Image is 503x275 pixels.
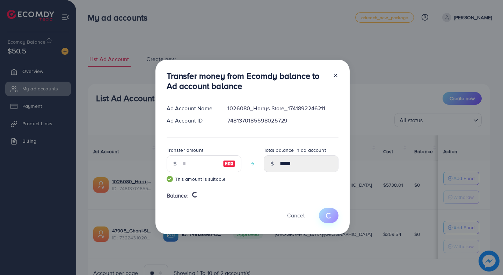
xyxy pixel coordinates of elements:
div: 1026080_Harrys Store_1741892246211 [222,104,344,112]
span: Balance: [167,192,189,200]
img: image [223,159,235,168]
img: guide [167,176,173,182]
label: Transfer amount [167,147,203,154]
div: 7481370185598025729 [222,117,344,125]
label: Total balance in ad account [264,147,326,154]
small: This amount is suitable [167,176,241,183]
div: Ad Account Name [161,104,222,112]
h3: Transfer money from Ecomdy balance to Ad account balance [167,71,327,91]
div: Ad Account ID [161,117,222,125]
span: Cancel [287,211,305,219]
button: Cancel [278,208,313,223]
